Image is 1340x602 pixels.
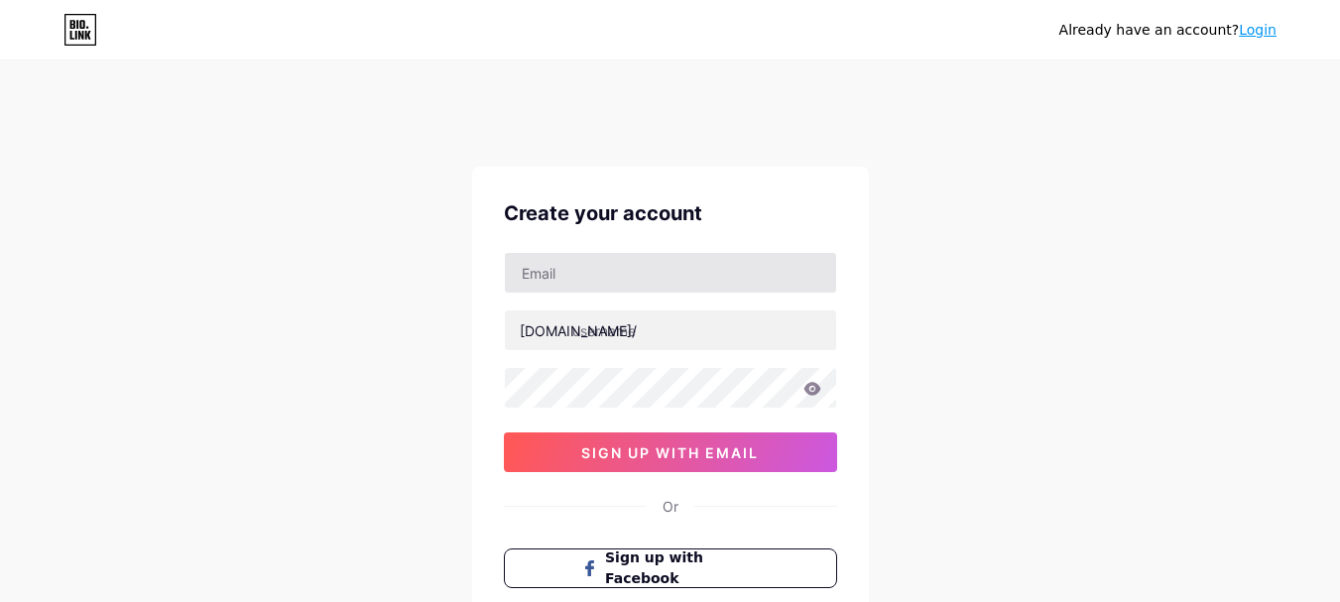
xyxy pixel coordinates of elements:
input: Email [505,253,836,293]
a: Login [1239,22,1277,38]
div: Create your account [504,198,837,228]
div: Or [663,496,678,517]
div: Already have an account? [1059,20,1277,41]
input: username [505,310,836,350]
span: Sign up with Facebook [605,547,759,589]
div: [DOMAIN_NAME]/ [520,320,637,341]
span: sign up with email [581,444,759,461]
button: sign up with email [504,432,837,472]
button: Sign up with Facebook [504,548,837,588]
